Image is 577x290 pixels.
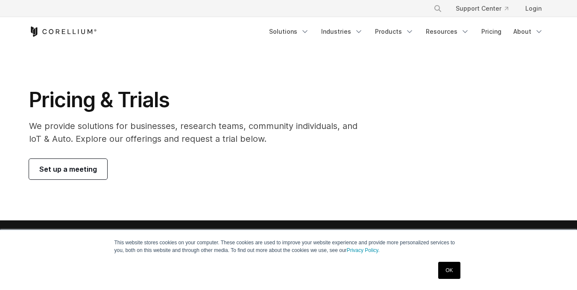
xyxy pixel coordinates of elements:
p: We provide solutions for businesses, research teams, community individuals, and IoT & Auto. Explo... [29,120,369,145]
a: Solutions [264,24,314,39]
a: Support Center [449,1,515,16]
span: Set up a meeting [39,164,97,174]
p: This website stores cookies on your computer. These cookies are used to improve your website expe... [114,239,463,254]
a: Corellium Home [29,26,97,37]
h1: Pricing & Trials [29,87,369,113]
a: OK [438,262,460,279]
a: Privacy Policy. [347,247,380,253]
a: Resources [421,24,474,39]
button: Search [430,1,445,16]
a: Pricing [476,24,507,39]
div: Navigation Menu [264,24,548,39]
div: Navigation Menu [423,1,548,16]
a: Products [370,24,419,39]
a: Login [518,1,548,16]
a: Industries [316,24,368,39]
a: About [508,24,548,39]
a: Set up a meeting [29,159,107,179]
